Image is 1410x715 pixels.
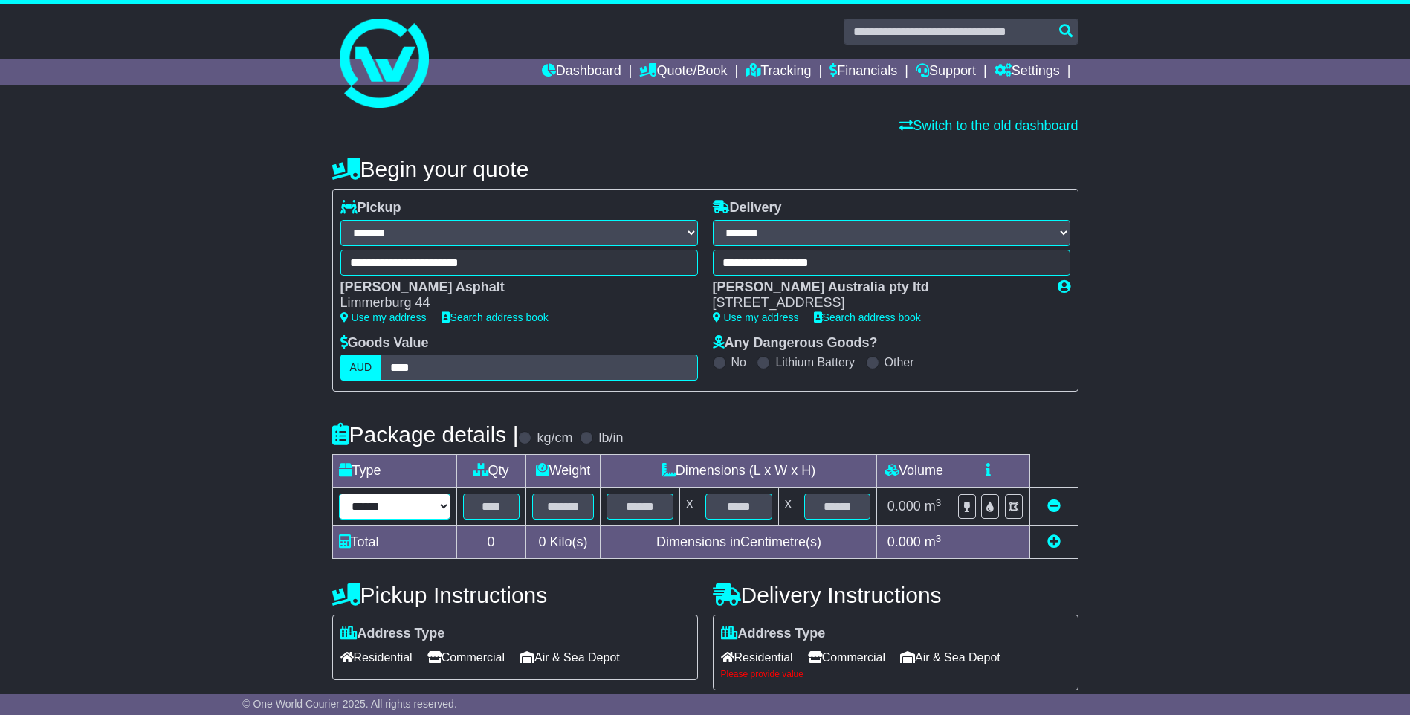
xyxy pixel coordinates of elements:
span: m [925,499,942,514]
label: Pickup [340,200,401,216]
td: x [778,488,798,526]
a: Search address book [442,311,549,323]
span: Air & Sea Depot [520,646,620,669]
div: [PERSON_NAME] Asphalt [340,279,683,296]
td: Type [332,455,456,488]
span: Air & Sea Depot [900,646,1000,669]
label: Other [885,355,914,369]
label: Delivery [713,200,782,216]
div: Limmerburg 44 [340,295,683,311]
div: [PERSON_NAME] Australia pty ltd [713,279,1043,296]
td: Kilo(s) [525,526,601,559]
a: Dashboard [542,59,621,85]
sup: 3 [936,497,942,508]
span: 0.000 [887,534,921,549]
label: Lithium Battery [775,355,855,369]
a: Tracking [746,59,811,85]
span: 0 [538,534,546,549]
div: [STREET_ADDRESS] [713,295,1043,311]
td: x [680,488,699,526]
td: 0 [456,526,525,559]
h4: Pickup Instructions [332,583,698,607]
td: Weight [525,455,601,488]
span: Residential [721,646,793,669]
span: © One World Courier 2025. All rights reserved. [242,698,457,710]
td: Dimensions in Centimetre(s) [601,526,877,559]
label: Address Type [721,626,826,642]
sup: 3 [936,533,942,544]
h4: Package details | [332,422,519,447]
label: Any Dangerous Goods? [713,335,878,352]
td: Qty [456,455,525,488]
a: Search address book [814,311,921,323]
a: Settings [995,59,1060,85]
div: Please provide value [721,669,1070,679]
label: lb/in [598,430,623,447]
a: Use my address [713,311,799,323]
a: Financials [829,59,897,85]
label: No [731,355,746,369]
h4: Begin your quote [332,157,1078,181]
td: Dimensions (L x W x H) [601,455,877,488]
label: AUD [340,355,382,381]
span: Residential [340,646,413,669]
a: Remove this item [1047,499,1061,514]
span: Commercial [808,646,885,669]
a: Switch to the old dashboard [899,118,1078,133]
label: Address Type [340,626,445,642]
span: 0.000 [887,499,921,514]
a: Quote/Book [639,59,727,85]
a: Use my address [340,311,427,323]
h4: Delivery Instructions [713,583,1078,607]
span: m [925,534,942,549]
td: Volume [877,455,951,488]
a: Support [916,59,976,85]
span: Commercial [427,646,505,669]
td: Total [332,526,456,559]
label: kg/cm [537,430,572,447]
a: Add new item [1047,534,1061,549]
label: Goods Value [340,335,429,352]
